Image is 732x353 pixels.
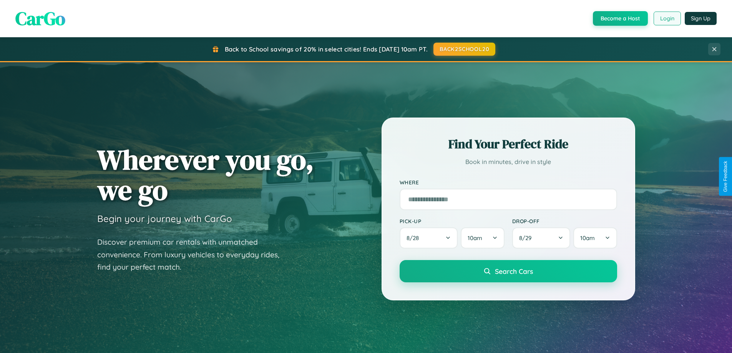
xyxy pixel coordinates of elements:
span: 10am [468,234,482,242]
span: Search Cars [495,267,533,275]
h3: Begin your journey with CarGo [97,213,232,224]
button: 10am [573,227,617,249]
button: Login [654,12,681,25]
span: Back to School savings of 20% in select cities! Ends [DATE] 10am PT. [225,45,428,53]
div: Give Feedback [723,161,728,192]
button: Search Cars [400,260,617,282]
p: Book in minutes, drive in style [400,156,617,167]
span: 10am [580,234,595,242]
label: Where [400,179,617,186]
button: 10am [461,227,504,249]
span: CarGo [15,6,65,31]
label: Pick-up [400,218,505,224]
h1: Wherever you go, we go [97,144,314,205]
h2: Find Your Perfect Ride [400,136,617,152]
label: Drop-off [512,218,617,224]
span: 8 / 28 [407,234,423,242]
span: 8 / 29 [519,234,535,242]
button: Sign Up [685,12,717,25]
button: Become a Host [593,11,648,26]
p: Discover premium car rentals with unmatched convenience. From luxury vehicles to everyday rides, ... [97,236,289,273]
button: 8/29 [512,227,571,249]
button: BACK2SCHOOL20 [433,43,495,56]
button: 8/28 [400,227,458,249]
